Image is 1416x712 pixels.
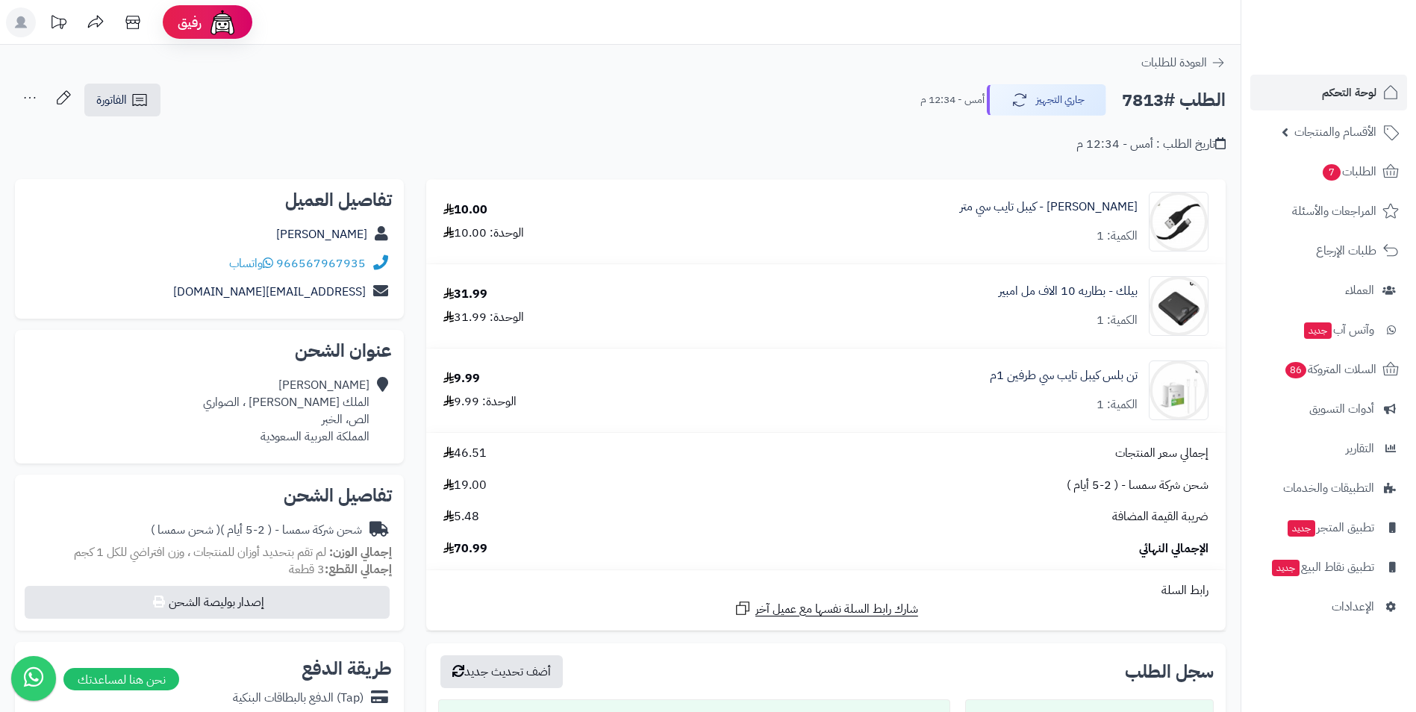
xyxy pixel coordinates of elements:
a: تطبيق نقاط البيعجديد [1250,549,1407,585]
span: العملاء [1345,280,1374,301]
span: الإجمالي النهائي [1139,540,1208,558]
h2: الطلب #7813 [1122,85,1226,116]
div: (Tap) الدفع بالبطاقات البنكية [233,690,364,707]
span: إجمالي سعر المنتجات [1115,445,1208,462]
strong: إجمالي القطع: [325,560,392,578]
h2: تفاصيل الشحن [27,487,392,505]
span: الإعدادات [1332,596,1374,617]
div: تاريخ الطلب : أمس - 12:34 م [1076,136,1226,153]
a: بيلك - بطاريه 10 الاف مل امبير [999,283,1138,300]
div: 10.00 [443,202,487,219]
span: 19.00 [443,477,487,494]
span: السلات المتروكة [1284,359,1376,380]
span: التطبيقات والخدمات [1283,478,1374,499]
span: المراجعات والأسئلة [1292,201,1376,222]
a: تحديثات المنصة [40,7,77,41]
img: 1732537747-Slide9-90x90.JPG [1150,360,1208,420]
h3: سجل الطلب [1125,663,1214,681]
div: الكمية: 1 [1097,396,1138,413]
a: العودة للطلبات [1141,54,1226,72]
span: ( شحن سمسا ) [151,521,220,539]
a: تن بلس كيبل تايب سي طرفين 1م [990,367,1138,384]
div: الوحدة: 10.00 [443,225,524,242]
button: إصدار بوليصة الشحن [25,586,390,619]
div: الكمية: 1 [1097,228,1138,245]
span: 70.99 [443,540,487,558]
span: وآتس آب [1303,319,1374,340]
a: لوحة التحكم [1250,75,1407,110]
a: العملاء [1250,272,1407,308]
span: الأقسام والمنتجات [1294,122,1376,143]
div: 9.99 [443,370,480,387]
span: جديد [1304,322,1332,339]
a: الطلبات7 [1250,154,1407,190]
img: 1732487264-%D8%A8%D8%B7%D8%A7%D8%B1%D9%8A%D8%A9%20%D8%A8%D9%8A%D9%84%D9%83%2010-90x90.jpg [1150,276,1208,336]
a: واتساب [229,254,273,272]
a: الإعدادات [1250,589,1407,625]
a: [PERSON_NAME] [276,225,367,243]
button: جاري التجهيز [987,84,1106,116]
span: تطبيق المتجر [1286,517,1374,538]
a: أدوات التسويق [1250,391,1407,427]
small: 3 قطعة [289,560,392,578]
a: التقارير [1250,431,1407,466]
span: التقارير [1346,438,1374,459]
span: تطبيق نقاط البيع [1270,557,1374,578]
span: الطلبات [1321,161,1376,182]
div: الوحدة: 9.99 [443,393,517,410]
span: لوحة التحكم [1322,82,1376,103]
img: logo-2.png [1314,42,1402,73]
a: [PERSON_NAME] - كيبل تايب سي متر [960,199,1138,216]
a: التطبيقات والخدمات [1250,470,1407,506]
div: شحن شركة سمسا - ( 2-5 أيام ) [151,522,362,539]
span: 46.51 [443,445,487,462]
span: 5.48 [443,508,479,525]
h2: تفاصيل العميل [27,191,392,209]
a: المراجعات والأسئلة [1250,193,1407,229]
div: [PERSON_NAME] الملك [PERSON_NAME] ، الصواري الص، الخبر المملكة العربية السعودية [203,377,369,445]
span: طلبات الإرجاع [1316,240,1376,261]
span: شحن شركة سمسا - ( 2-5 أيام ) [1067,477,1208,494]
span: أدوات التسويق [1309,399,1374,419]
a: وآتس آبجديد [1250,312,1407,348]
span: العودة للطلبات [1141,54,1207,72]
span: 7 [1323,164,1341,181]
span: جديد [1288,520,1315,537]
span: رفيق [178,13,202,31]
div: رابط السلة [432,582,1220,599]
span: الفاتورة [96,91,127,109]
img: 1691132352-%D8%AA%D8%A7%D9%8A%D8%A8%20%D8%B3%D9%8A-90x90.jpg [1150,192,1208,252]
span: لم تقم بتحديد أوزان للمنتجات ، وزن افتراضي للكل 1 كجم [74,543,326,561]
a: السلات المتروكة86 [1250,352,1407,387]
a: [EMAIL_ADDRESS][DOMAIN_NAME] [173,283,366,301]
a: 966567967935 [276,254,366,272]
div: الكمية: 1 [1097,312,1138,329]
h2: عنوان الشحن [27,342,392,360]
button: أضف تحديث جديد [440,655,563,688]
a: الفاتورة [84,84,160,116]
strong: إجمالي الوزن: [329,543,392,561]
div: الوحدة: 31.99 [443,309,524,326]
span: 86 [1285,362,1306,378]
a: شارك رابط السلة نفسها مع عميل آخر [734,599,918,618]
span: جديد [1272,560,1300,576]
a: طلبات الإرجاع [1250,233,1407,269]
small: أمس - 12:34 م [920,93,985,107]
h2: طريقة الدفع [302,660,392,678]
a: تطبيق المتجرجديد [1250,510,1407,546]
span: ضريبة القيمة المضافة [1112,508,1208,525]
span: شارك رابط السلة نفسها مع عميل آخر [755,601,918,618]
div: 31.99 [443,286,487,303]
img: ai-face.png [208,7,237,37]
